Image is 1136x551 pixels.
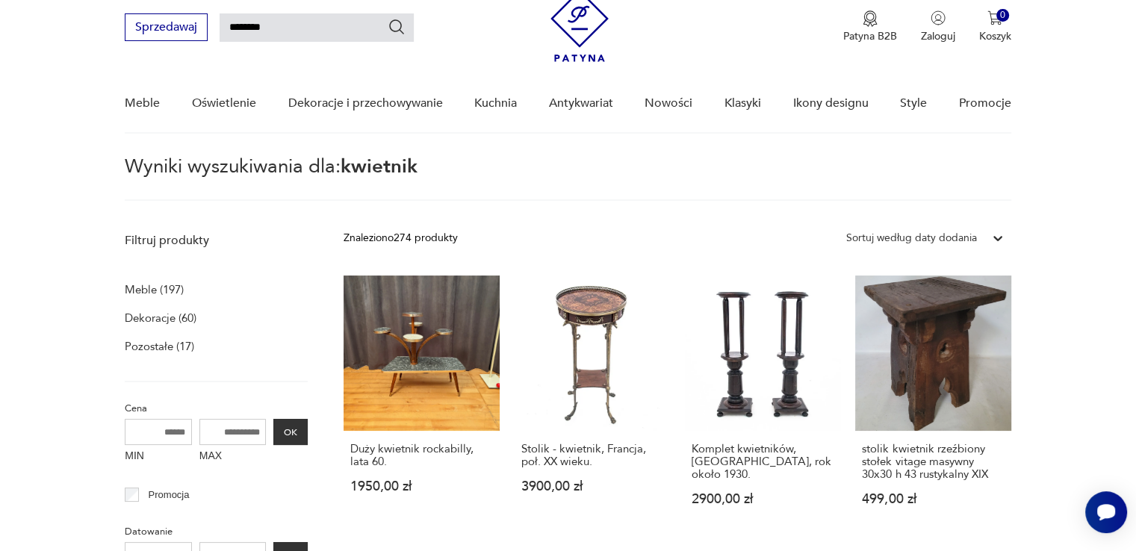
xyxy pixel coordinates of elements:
[521,480,663,493] p: 3900,00 zł
[125,158,1011,201] p: Wyniki wyszukiwania dla:
[921,10,955,43] button: Zaloguj
[959,75,1011,132] a: Promocje
[843,10,897,43] button: Patyna B2B
[350,480,492,493] p: 1950,00 zł
[692,493,834,505] p: 2900,00 zł
[549,75,613,132] a: Antykwariat
[843,10,897,43] a: Ikona medaluPatyna B2B
[692,443,834,481] h3: Komplet kwietników, [GEOGRAPHIC_DATA], rok około 1930.
[855,275,1011,535] a: stolik kwietnik rzeźbiony stołek vitage masywny 30x30 h 43 rustykalny XIXstolik kwietnik rzeźbion...
[125,523,308,540] p: Datowanie
[125,336,194,357] a: Pozostałe (17)
[987,10,1002,25] img: Ikona koszyka
[931,10,946,25] img: Ikonka użytkownika
[900,75,927,132] a: Style
[863,10,878,27] img: Ikona medalu
[344,230,458,246] div: Znaleziono 274 produkty
[515,275,670,535] a: Stolik - kwietnik, Francja, poł. XX wieku.Stolik - kwietnik, Francja, poł. XX wieku.3900,00 zł
[846,230,977,246] div: Sortuj według daty dodania
[979,10,1011,43] button: 0Koszyk
[288,75,442,132] a: Dekoracje i przechowywanie
[1085,491,1127,533] iframe: Smartsupp widget button
[724,75,761,132] a: Klasyki
[996,9,1009,22] div: 0
[979,29,1011,43] p: Koszyk
[125,400,308,417] p: Cena
[792,75,868,132] a: Ikony designu
[645,75,692,132] a: Nowości
[388,18,406,36] button: Szukaj
[125,308,196,329] a: Dekoracje (60)
[862,443,1004,481] h3: stolik kwietnik rzeźbiony stołek vitage masywny 30x30 h 43 rustykalny XIX
[125,232,308,249] p: Filtruj produkty
[125,445,192,469] label: MIN
[125,23,208,34] a: Sprzedawaj
[350,443,492,468] h3: Duży kwietnik rockabilly, lata 60.
[125,13,208,41] button: Sprzedawaj
[149,487,190,503] p: Promocja
[474,75,517,132] a: Kuchnia
[199,445,267,469] label: MAX
[921,29,955,43] p: Zaloguj
[273,419,308,445] button: OK
[344,275,499,535] a: Duży kwietnik rockabilly, lata 60.Duży kwietnik rockabilly, lata 60.1950,00 zł
[125,279,184,300] a: Meble (197)
[341,153,418,180] span: kwietnik
[192,75,256,132] a: Oświetlenie
[843,29,897,43] p: Patyna B2B
[685,275,840,535] a: Komplet kwietników, Europa Zachodnia, rok około 1930.Komplet kwietników, [GEOGRAPHIC_DATA], rok o...
[125,75,160,132] a: Meble
[862,493,1004,505] p: 499,00 zł
[521,443,663,468] h3: Stolik - kwietnik, Francja, poł. XX wieku.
